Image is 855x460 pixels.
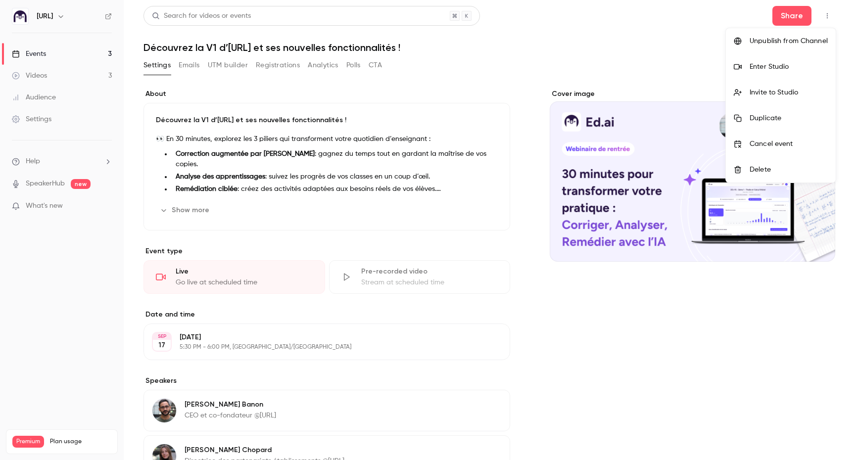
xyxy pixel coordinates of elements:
[750,62,828,72] div: Enter Studio
[750,88,828,97] div: Invite to Studio
[750,139,828,149] div: Cancel event
[750,36,828,46] div: Unpublish from Channel
[750,113,828,123] div: Duplicate
[750,165,828,175] div: Delete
